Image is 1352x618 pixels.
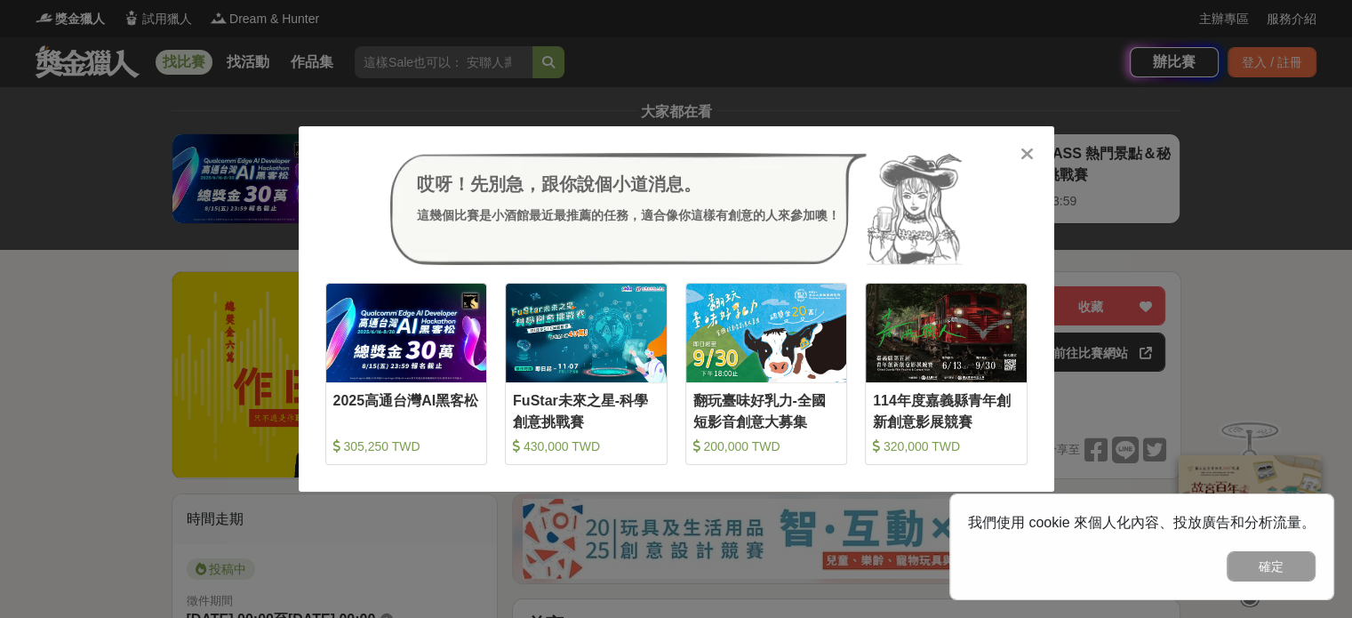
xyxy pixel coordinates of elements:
div: 305,250 TWD [333,437,480,455]
img: Cover Image [506,284,667,382]
a: Cover Image翻玩臺味好乳力-全國短影音創意大募集 200,000 TWD [685,283,848,465]
img: Cover Image [326,284,487,382]
div: 2025高通台灣AI黑客松 [333,390,480,430]
div: 哎呀！先別急，跟你說個小道消息。 [417,171,840,197]
button: 確定 [1227,551,1316,582]
a: Cover ImageFuStar未來之星-科學創意挑戰賽 430,000 TWD [505,283,668,465]
div: FuStar未來之星-科學創意挑戰賽 [513,390,660,430]
div: 翻玩臺味好乳力-全國短影音創意大募集 [693,390,840,430]
img: Avatar [867,153,963,265]
span: 我們使用 cookie 來個人化內容、投放廣告和分析流量。 [968,515,1316,530]
img: Cover Image [866,284,1027,382]
div: 430,000 TWD [513,437,660,455]
a: Cover Image2025高通台灣AI黑客松 305,250 TWD [325,283,488,465]
div: 這幾個比賽是小酒館最近最推薦的任務，適合像你這樣有創意的人來參加噢！ [417,206,840,225]
div: 200,000 TWD [693,437,840,455]
img: Cover Image [686,284,847,382]
div: 114年度嘉義縣青年創新創意影展競賽 [873,390,1020,430]
a: Cover Image114年度嘉義縣青年創新創意影展競賽 320,000 TWD [865,283,1028,465]
div: 320,000 TWD [873,437,1020,455]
